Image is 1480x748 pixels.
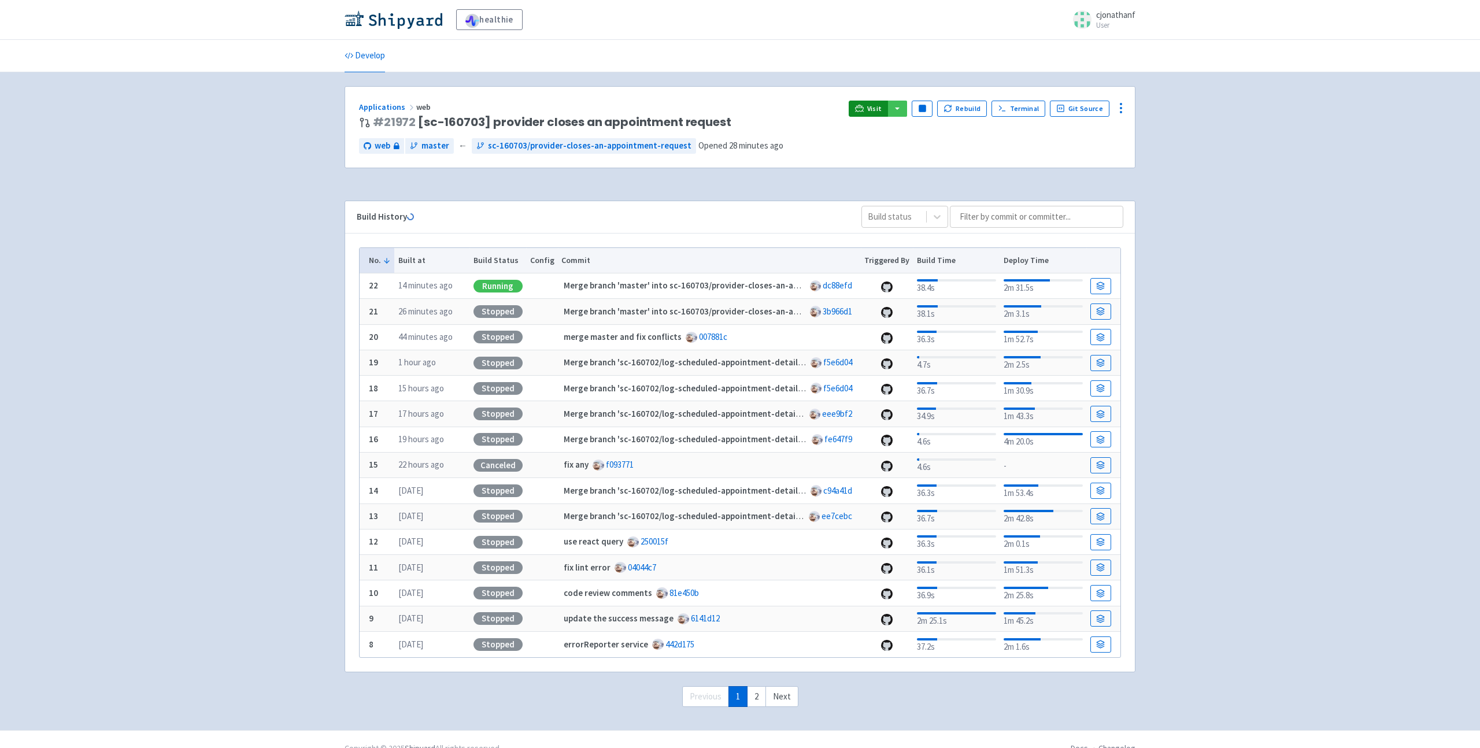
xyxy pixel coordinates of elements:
[729,140,783,151] time: 28 minutes ago
[473,357,523,369] div: Stopped
[823,485,852,496] a: c94a41d
[369,331,378,342] b: 20
[1090,329,1111,345] a: Build Details
[369,510,378,521] b: 13
[473,408,523,420] div: Stopped
[765,686,798,708] a: Next
[823,383,852,394] a: f5e6d04
[1000,248,1086,273] th: Deploy Time
[1090,560,1111,576] a: Build Details
[564,485,1027,496] strong: Merge branch 'sc-160702/log-scheduled-appointment-details' into sc-160703/provider-closes-an-appo...
[1090,457,1111,473] a: Build Details
[824,434,852,445] a: fe647f9
[398,408,444,419] time: 17 hours ago
[641,536,668,547] a: 250015f
[1004,636,1083,654] div: 2m 1.6s
[357,210,843,224] div: Build History
[469,248,526,273] th: Build Status
[473,305,523,318] div: Stopped
[823,306,852,317] a: 3b966d1
[473,280,523,292] div: Running
[728,686,748,708] a: 1
[398,639,423,650] time: [DATE]
[473,510,523,523] div: Stopped
[917,584,996,602] div: 36.9s
[564,562,610,573] strong: fix lint error
[747,686,766,708] a: 2
[917,380,996,398] div: 36.7s
[861,248,913,273] th: Triggered By
[1090,303,1111,320] a: Build Details
[373,114,416,130] a: #21972
[822,510,852,521] a: ee7cebc
[488,139,691,153] span: sc-160703/provider-closes-an-appointment-request
[917,533,996,551] div: 36.3s
[373,116,731,129] span: [sc-160703] provider closes an appointment request
[398,280,453,291] time: 14 minutes ago
[456,9,523,30] a: healthie
[473,459,523,472] div: Canceled
[1090,431,1111,447] a: Build Details
[1066,10,1135,29] a: cjonathanf User
[564,383,1027,394] strong: Merge branch 'sc-160702/log-scheduled-appointment-details' into sc-160703/provider-closes-an-appo...
[1090,483,1111,499] a: Build Details
[345,10,442,29] img: Shipyard logo
[558,248,861,273] th: Commit
[369,536,378,547] b: 12
[1004,559,1083,577] div: 1m 51.3s
[398,587,423,598] time: [DATE]
[917,431,996,449] div: 4.6s
[526,248,558,273] th: Config
[1090,636,1111,653] a: Build Details
[359,138,404,154] a: web
[564,639,648,650] strong: errorReporter service
[473,331,523,343] div: Stopped
[369,587,378,598] b: 10
[421,139,449,153] span: master
[917,456,996,474] div: 4.6s
[937,101,987,117] button: Rebuild
[473,382,523,395] div: Stopped
[405,138,454,154] a: master
[1004,584,1083,602] div: 2m 25.8s
[917,405,996,423] div: 34.9s
[473,536,523,549] div: Stopped
[1090,278,1111,294] a: Build Details
[398,485,423,496] time: [DATE]
[473,612,523,625] div: Stopped
[917,482,996,500] div: 36.3s
[1090,610,1111,627] a: Build Details
[991,101,1045,117] a: Terminal
[375,139,390,153] span: web
[1050,101,1109,117] a: Git Source
[398,383,444,394] time: 15 hours ago
[473,638,523,651] div: Stopped
[398,357,436,368] time: 1 hour ago
[823,357,852,368] a: f5e6d04
[917,508,996,525] div: 36.7s
[917,559,996,577] div: 36.1s
[1004,277,1083,295] div: 2m 31.5s
[628,562,656,573] a: 04044c7
[699,331,727,342] a: 007881c
[473,561,523,574] div: Stopped
[564,280,873,291] strong: Merge branch 'master' into sc-160703/provider-closes-an-appointment-request
[369,562,378,573] b: 11
[698,140,783,151] span: Opened
[398,459,444,470] time: 22 hours ago
[369,459,378,470] b: 15
[1096,9,1135,20] span: cjonathanf
[564,459,589,470] strong: fix any
[473,433,523,446] div: Stopped
[1004,533,1083,551] div: 2m 0.1s
[369,383,378,394] b: 18
[913,248,1000,273] th: Build Time
[359,102,416,112] a: Applications
[398,434,444,445] time: 19 hours ago
[564,408,1027,419] strong: Merge branch 'sc-160702/log-scheduled-appointment-details' into sc-160703/provider-closes-an-appo...
[564,510,1027,521] strong: Merge branch 'sc-160702/log-scheduled-appointment-details' into sc-160703/provider-closes-an-appo...
[472,138,696,154] a: sc-160703/provider-closes-an-appointment-request
[867,104,882,113] span: Visit
[369,639,373,650] b: 8
[369,485,378,496] b: 14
